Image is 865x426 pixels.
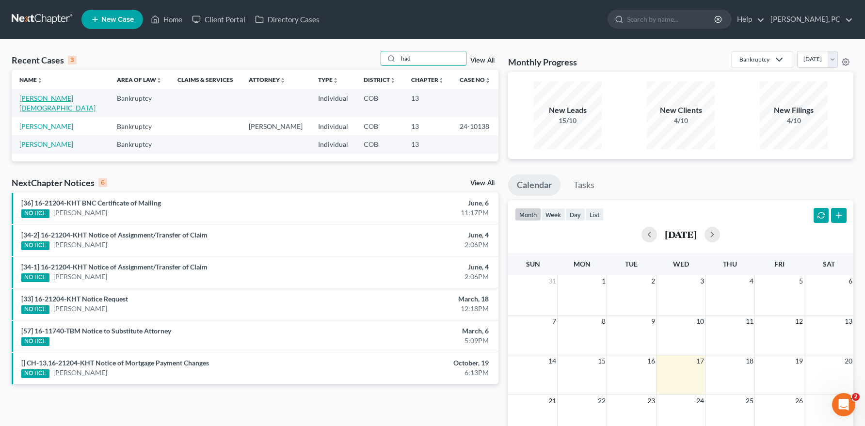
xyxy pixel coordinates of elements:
a: Directory Cases [250,11,324,28]
div: 11:17PM [339,208,489,218]
span: 5 [798,275,804,287]
th: Claims & Services [170,70,241,89]
td: [PERSON_NAME] [241,117,310,135]
a: View All [470,180,495,187]
span: 9 [650,316,656,327]
div: June, 4 [339,230,489,240]
span: 8 [601,316,607,327]
a: [36] 16-21204-KHT BNC Certificate of Mailing [21,199,161,207]
span: Sun [526,260,540,268]
a: [57] 16-11740-TBM Notice to Substitute Attorney [21,327,171,335]
iframe: Intercom live chat [832,393,855,416]
button: week [541,208,565,221]
span: 4 [749,275,754,287]
span: 20 [844,355,853,367]
div: Bankruptcy [739,55,769,63]
a: Typeunfold_more [318,76,338,83]
div: June, 4 [339,262,489,272]
h2: [DATE] [665,229,697,239]
span: 2 [650,275,656,287]
td: 13 [403,135,452,153]
a: Area of Lawunfold_more [117,76,162,83]
a: [PERSON_NAME] [53,240,107,250]
div: October, 19 [339,358,489,368]
input: Search by name... [627,10,716,28]
div: 2:06PM [339,240,489,250]
span: 11 [745,316,754,327]
a: Chapterunfold_more [411,76,444,83]
button: list [585,208,604,221]
span: New Case [101,16,134,23]
i: unfold_more [438,78,444,83]
td: COB [356,135,403,153]
span: 7 [551,316,557,327]
div: 2:06PM [339,272,489,282]
a: Home [146,11,187,28]
span: 18 [745,355,754,367]
td: Bankruptcy [109,89,170,117]
button: day [565,208,585,221]
a: [PERSON_NAME] [53,272,107,282]
span: 25 [745,395,754,407]
span: 26 [794,395,804,407]
input: Search by name... [398,51,466,65]
i: unfold_more [333,78,338,83]
div: New Leads [534,105,602,116]
span: 2 [852,393,860,401]
td: Individual [310,135,356,153]
td: 24-10138 [452,117,498,135]
i: unfold_more [156,78,162,83]
td: COB [356,89,403,117]
a: [PERSON_NAME] [53,208,107,218]
a: Client Portal [187,11,250,28]
span: 31 [547,275,557,287]
div: New Filings [760,105,828,116]
div: 5:09PM [339,336,489,346]
button: month [515,208,541,221]
div: 6:13PM [339,368,489,378]
a: Districtunfold_more [364,76,396,83]
span: 10 [695,316,705,327]
div: NOTICE [21,241,49,250]
i: unfold_more [280,78,286,83]
td: 13 [403,117,452,135]
a: [34-1] 16-21204-KHT Notice of Assignment/Transfer of Claim [21,263,208,271]
a: View All [470,57,495,64]
a: Case Nounfold_more [460,76,491,83]
span: 17 [695,355,705,367]
td: Bankruptcy [109,135,170,153]
div: Recent Cases [12,54,77,66]
div: March, 18 [339,294,489,304]
span: 15 [597,355,607,367]
span: 23 [646,395,656,407]
span: 21 [547,395,557,407]
a: Calendar [508,174,561,196]
div: 6 [98,178,107,187]
i: unfold_more [37,78,43,83]
span: 24 [695,395,705,407]
a: [PERSON_NAME] [19,140,73,148]
span: 16 [646,355,656,367]
span: Sat [823,260,835,268]
div: New Clients [647,105,715,116]
span: 14 [547,355,557,367]
div: NOTICE [21,305,49,314]
td: Individual [310,117,356,135]
div: NOTICE [21,369,49,378]
td: Bankruptcy [109,117,170,135]
span: 1 [601,275,607,287]
div: 3 [68,56,77,64]
span: Mon [574,260,591,268]
a: [PERSON_NAME][DEMOGRAPHIC_DATA] [19,94,96,112]
a: Attorneyunfold_more [249,76,286,83]
a: [34-2] 16-21204-KHT Notice of Assignment/Transfer of Claim [21,231,208,239]
div: NOTICE [21,337,49,346]
a: [] CH-13,16-21204-KHT Notice of Mortgage Payment Changes [21,359,209,367]
div: 15/10 [534,116,602,126]
i: unfold_more [390,78,396,83]
span: 19 [794,355,804,367]
a: [PERSON_NAME] [19,122,73,130]
span: 12 [794,316,804,327]
a: Tasks [565,174,603,196]
span: Fri [774,260,785,268]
